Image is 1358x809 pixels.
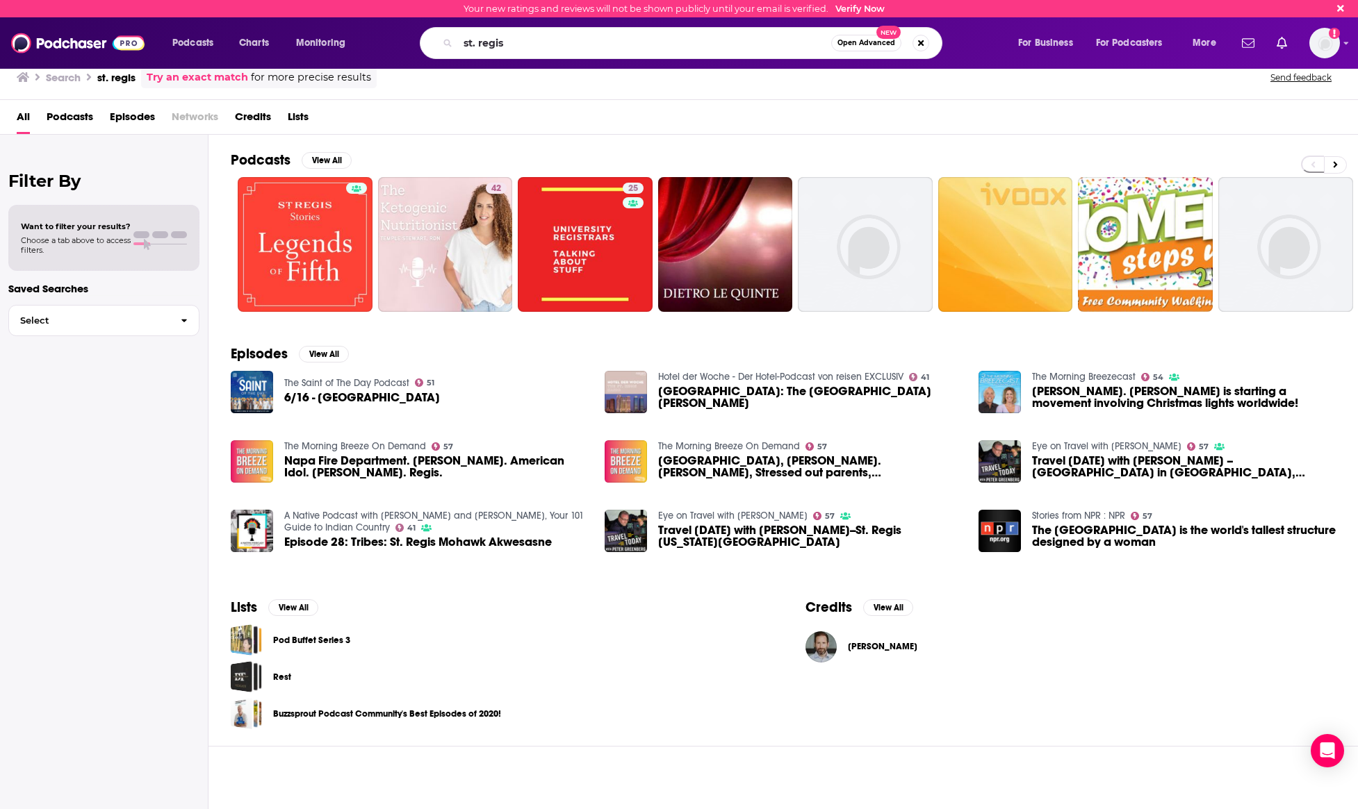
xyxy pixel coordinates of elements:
[658,385,962,409] a: Ägypten: The St. Regis Kairo
[1032,524,1336,548] a: The St. Regis Chicago is the world's tallest structure designed by a woman
[848,641,917,652] span: [PERSON_NAME]
[231,440,273,483] img: Napa Fire Department. Russell Ledet. American Idol. Lisa St. Regis.
[1032,371,1136,383] a: The Morning Breezecast
[147,69,248,85] a: Try an exact match
[1309,28,1340,58] span: Logged in as atenbroek
[1183,32,1234,54] button: open menu
[835,3,885,14] a: Verify Now
[805,624,1336,669] button: Adam KnightAdam Knight
[1199,444,1209,450] span: 57
[231,624,262,656] a: Pod Buffet Series 3
[110,106,155,134] a: Episodes
[605,371,647,413] img: Ägypten: The St. Regis Kairo
[11,30,145,56] a: Podchaser - Follow, Share and Rate Podcasts
[486,183,507,194] a: 42
[658,524,962,548] span: Travel [DATE] with [PERSON_NAME]--St. Regis [US_STATE][GEOGRAPHIC_DATA]
[817,444,827,450] span: 57
[658,455,962,478] span: [GEOGRAPHIC_DATA], [PERSON_NAME]. [PERSON_NAME], Stressed out parents, [PERSON_NAME] awesome move...
[284,536,552,548] a: Episode 28: Tribes: St. Regis Mohawk Akwesasne
[284,510,584,533] a: A Native Podcast with Matt and Zach, Your 101 Guide to Indian Country
[415,378,435,387] a: 51
[284,392,440,403] span: 6/16 - [GEOGRAPHIC_DATA]
[284,392,440,403] a: 6/16 - St. Regis
[273,706,501,722] a: Buzzsprout Podcast Community's Best Episodes of 2020!
[458,32,831,54] input: Search podcasts, credits, & more...
[1187,442,1209,451] a: 57
[231,151,352,169] a: PodcastsView All
[46,71,81,84] h3: Search
[491,182,501,196] span: 42
[172,106,218,134] span: Networks
[163,32,231,54] button: open menu
[848,641,917,652] a: Adam Knight
[1032,455,1336,478] a: Travel Today with Peter Greenberg – St. Regis in San Francisco, California
[284,440,426,452] a: The Morning Breeze On Demand
[21,235,131,255] span: Choose a tab above to access filters.
[623,183,644,194] a: 25
[825,513,835,519] span: 57
[284,455,588,478] span: Napa Fire Department. [PERSON_NAME]. American Idol. [PERSON_NAME]. Regis.
[658,524,962,548] a: Travel Today with Peter Greenberg--St. Regis Washington D.C.
[1018,33,1073,53] span: For Business
[831,35,901,51] button: Open AdvancedNew
[407,525,416,531] span: 41
[805,442,828,451] a: 57
[837,40,895,47] span: Open Advanced
[1032,510,1125,522] a: Stories from NPR : NPR
[17,106,30,134] a: All
[1236,31,1260,55] a: Show notifications dropdown
[378,177,513,312] a: 42
[1271,31,1293,55] a: Show notifications dropdown
[268,599,318,616] button: View All
[8,171,199,191] h2: Filter By
[296,33,345,53] span: Monitoring
[1311,734,1344,767] div: Open Intercom Messenger
[231,371,273,413] img: 6/16 - St. Regis
[1032,385,1336,409] span: [PERSON_NAME]. [PERSON_NAME] is starting a movement involving Christmas lights worldwide!
[979,510,1021,552] a: The St. Regis Chicago is the world's tallest structure designed by a woman
[235,106,271,134] span: Credits
[1143,513,1152,519] span: 57
[1309,28,1340,58] img: User Profile
[273,669,291,685] a: Rest
[1141,373,1164,381] a: 54
[909,373,930,381] a: 41
[1087,32,1183,54] button: open menu
[1153,374,1163,381] span: 54
[286,32,363,54] button: open menu
[979,440,1021,483] img: Travel Today with Peter Greenberg – St. Regis in San Francisco, California
[172,33,213,53] span: Podcasts
[231,599,257,616] h2: Lists
[231,661,262,692] span: Rest
[231,510,273,552] img: Episode 28: Tribes: St. Regis Mohawk Akwesasne
[47,106,93,134] a: Podcasts
[464,3,885,14] div: Your new ratings and reviews will not be shown publicly until your email is verified.
[97,71,136,84] h3: st. regis
[658,455,962,478] a: Buckeye Roadhouse, Lisa St. Regis, Stressed out parents, Dave Kaval's awesome move...
[658,510,808,522] a: Eye on Travel with Peter Greenberg
[805,599,913,616] a: CreditsView All
[427,380,434,386] span: 51
[1266,72,1336,83] button: Send feedback
[979,371,1021,413] img: Lisa St. Regis is starting a movement involving Christmas lights worldwide!
[658,440,800,452] a: The Morning Breeze On Demand
[1032,385,1336,409] a: Lisa St. Regis is starting a movement involving Christmas lights worldwide!
[432,442,454,451] a: 57
[1032,440,1181,452] a: Eye on Travel with Peter Greenberg
[251,69,371,85] span: for more precise results
[231,151,291,169] h2: Podcasts
[1193,33,1216,53] span: More
[805,631,837,662] img: Adam Knight
[21,222,131,231] span: Want to filter your results?
[302,152,352,169] button: View All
